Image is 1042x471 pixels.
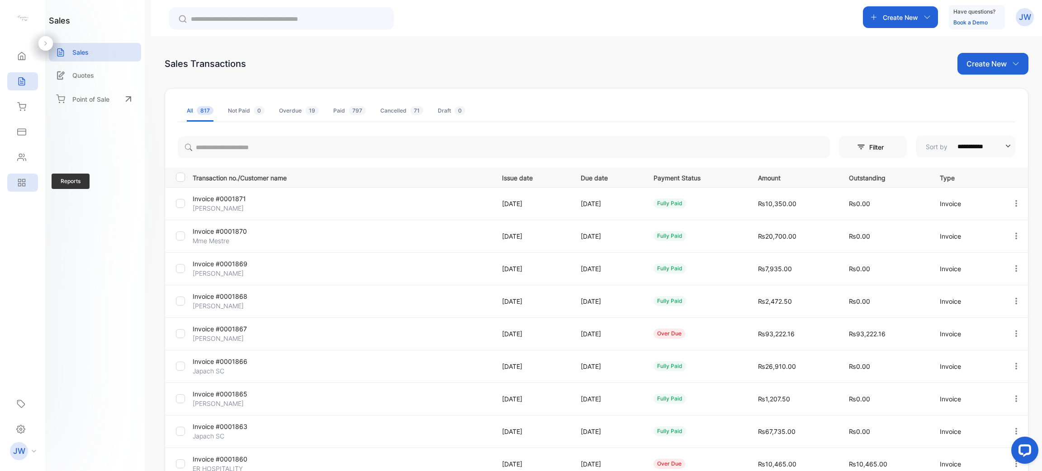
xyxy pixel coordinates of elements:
[849,265,870,273] span: ₨0.00
[52,174,90,189] span: Reports
[502,329,562,339] p: [DATE]
[849,200,870,207] span: ₨0.00
[581,459,635,469] p: [DATE]
[849,363,870,370] span: ₨0.00
[953,7,995,16] p: Have questions?
[581,264,635,273] p: [DATE]
[869,142,889,152] p: Filter
[758,363,796,370] span: ₨26,910.00
[581,297,635,306] p: [DATE]
[193,292,292,301] p: Invoice #0001868
[72,47,89,57] p: Sales
[849,330,886,338] span: ₨93,222.16
[758,395,790,403] span: ₨1,207.50
[849,297,870,305] span: ₨0.00
[193,334,292,343] p: [PERSON_NAME]
[187,107,213,115] div: All
[193,399,292,408] p: [PERSON_NAME]
[758,265,792,273] span: ₨7,935.00
[849,171,921,183] p: Outstanding
[502,199,562,208] p: [DATE]
[849,428,870,435] span: ₨0.00
[940,171,993,183] p: Type
[966,58,1007,69] p: Create New
[581,231,635,241] p: [DATE]
[940,459,993,469] p: Invoice
[581,394,635,404] p: [DATE]
[455,106,465,115] span: 0
[940,427,993,436] p: Invoice
[654,264,686,273] div: fully paid
[228,107,265,115] div: Not Paid
[654,459,685,469] div: over due
[13,445,25,457] p: JW
[581,171,635,183] p: Due date
[410,106,423,115] span: 71
[758,297,792,305] span: ₨2,472.50
[581,362,635,371] p: [DATE]
[193,454,292,464] p: Invoice #0001860
[502,362,562,371] p: [DATE]
[654,426,686,436] div: fully paid
[654,231,686,241] div: fully paid
[654,296,686,306] div: fully paid
[581,427,635,436] p: [DATE]
[438,107,465,115] div: Draft
[193,203,292,213] p: [PERSON_NAME]
[193,431,292,441] p: Japach SC
[193,324,292,334] p: Invoice #0001867
[839,136,907,158] button: Filter
[940,329,993,339] p: Invoice
[1019,11,1031,23] p: JW
[581,329,635,339] p: [DATE]
[654,198,686,208] div: fully paid
[193,389,292,399] p: Invoice #0001865
[502,231,562,241] p: [DATE]
[758,171,830,183] p: Amount
[193,259,292,268] p: Invoice #0001869
[193,366,292,376] p: Japach SC
[349,106,366,115] span: 797
[305,106,319,115] span: 19
[758,330,795,338] span: ₨93,222.16
[849,460,887,468] span: ₨10,465.00
[72,94,109,104] p: Point of Sale
[940,297,993,306] p: Invoice
[940,231,993,241] p: Invoice
[193,301,292,311] p: [PERSON_NAME]
[380,107,423,115] div: Cancelled
[953,19,988,26] a: Book a Demo
[581,199,635,208] p: [DATE]
[940,362,993,371] p: Invoice
[49,43,141,61] a: Sales
[502,394,562,404] p: [DATE]
[758,460,796,468] span: ₨10,465.00
[926,142,947,151] p: Sort by
[165,57,246,71] div: Sales Transactions
[502,171,562,183] p: Issue date
[863,6,938,28] button: Create New
[758,428,796,435] span: ₨67,735.00
[193,236,292,245] p: Mme Mestre
[883,13,918,22] p: Create New
[49,14,70,27] h1: sales
[758,200,796,207] span: ₨10,350.00
[654,361,686,371] div: fully paid
[502,297,562,306] p: [DATE]
[654,329,685,339] div: over due
[193,268,292,278] p: [PERSON_NAME]
[849,232,870,240] span: ₨0.00
[957,53,1028,75] button: Create New
[193,422,292,431] p: Invoice #0001863
[916,136,1015,157] button: Sort by
[49,89,141,109] a: Point of Sale
[654,394,686,404] div: fully paid
[1016,6,1034,28] button: JW
[49,66,141,85] a: Quotes
[193,171,491,183] p: Transaction no./Customer name
[193,357,292,366] p: Invoice #0001866
[940,264,993,273] p: Invoice
[254,106,265,115] span: 0
[849,395,870,403] span: ₨0.00
[197,106,213,115] span: 817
